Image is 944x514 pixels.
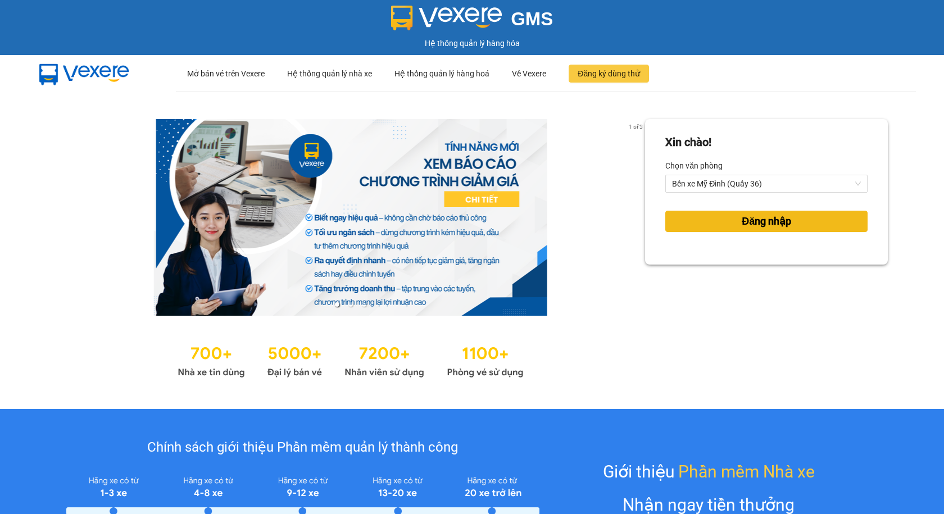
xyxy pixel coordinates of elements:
button: next slide / item [629,119,645,316]
img: logo 2 [391,6,502,30]
li: slide item 1 [335,302,339,307]
div: Xin chào! [665,134,711,151]
a: GMS [391,17,553,26]
label: Chọn văn phòng [665,157,723,175]
div: Hệ thống quản lý hàng hóa [3,37,941,49]
div: Hệ thống quản lý hàng hoá [394,56,489,92]
div: Mở bán vé trên Vexere [187,56,265,92]
span: Phần mềm Nhà xe [678,458,815,485]
div: Hệ thống quản lý nhà xe [287,56,372,92]
div: Giới thiệu [603,458,815,485]
button: Đăng nhập [665,211,868,232]
span: Đăng nhập [742,213,791,229]
li: slide item 3 [362,302,366,307]
p: 1 of 3 [625,119,645,134]
button: previous slide / item [56,119,72,316]
span: Bến xe Mỹ Đình (Quầy 36) [672,175,861,192]
div: Về Vexere [512,56,546,92]
span: GMS [511,8,553,29]
div: Chính sách giới thiệu Phần mềm quản lý thành công [66,437,540,458]
img: Statistics.png [178,338,524,381]
button: Đăng ký dùng thử [569,65,649,83]
img: mbUUG5Q.png [28,55,140,92]
span: Đăng ký dùng thử [578,67,640,80]
li: slide item 2 [348,302,353,307]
